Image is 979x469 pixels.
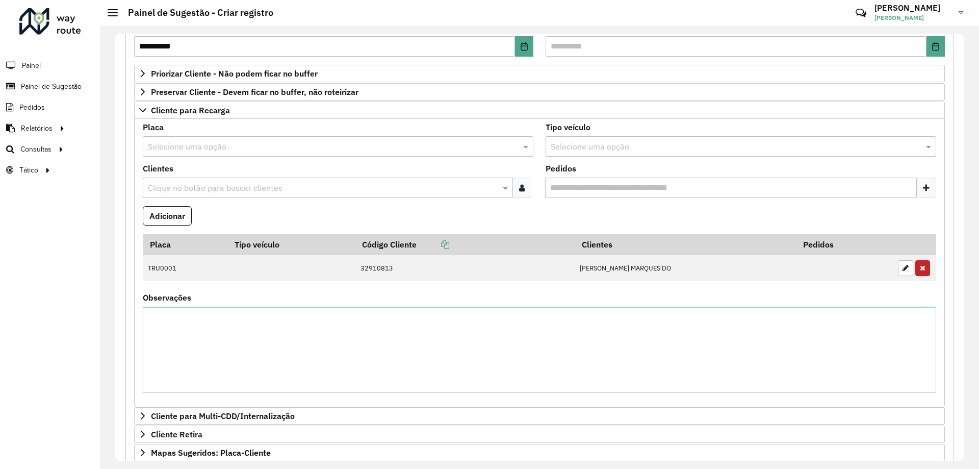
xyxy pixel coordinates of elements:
a: Contato Rápido [850,2,872,24]
span: Consultas [20,144,51,155]
label: Pedidos [546,162,576,175]
button: Choose Date [515,36,533,57]
span: Painel [22,60,41,71]
span: Tático [19,165,38,176]
a: Cliente para Recarga [134,102,945,119]
th: Código Cliente [355,234,574,255]
span: Painel de Sugestão [21,81,82,92]
label: Clientes [143,162,173,175]
th: Clientes [575,234,796,255]
th: Placa [143,234,227,255]
h2: Painel de Sugestão - Criar registro [118,7,273,18]
span: Cliente para Multi-CDD/Internalização [151,412,295,420]
a: Mapas Sugeridos: Placa-Cliente [134,444,945,461]
a: Priorizar Cliente - Não podem ficar no buffer [134,65,945,82]
span: Cliente Retira [151,430,202,438]
button: Choose Date [926,36,945,57]
a: Cliente Retira [134,426,945,443]
th: Tipo veículo [227,234,355,255]
td: [PERSON_NAME] MARQUES DO [575,255,796,282]
span: Relatórios [21,123,53,134]
a: Preservar Cliente - Devem ficar no buffer, não roteirizar [134,83,945,101]
th: Pedidos [796,234,893,255]
label: Tipo veículo [546,121,590,133]
span: Priorizar Cliente - Não podem ficar no buffer [151,69,318,78]
span: Pedidos [19,102,45,113]
div: Cliente para Recarga [134,119,945,407]
h3: [PERSON_NAME] [874,3,951,13]
span: Cliente para Recarga [151,106,230,114]
span: Preservar Cliente - Devem ficar no buffer, não roteirizar [151,88,358,96]
label: Observações [143,291,191,304]
span: [PERSON_NAME] [874,13,951,22]
label: Placa [143,121,164,133]
span: Mapas Sugeridos: Placa-Cliente [151,449,271,457]
a: Cliente para Multi-CDD/Internalização [134,407,945,425]
button: Adicionar [143,206,192,226]
td: TRU0001 [143,255,227,282]
td: 32910813 [355,255,574,282]
a: Copiar [417,239,449,250]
